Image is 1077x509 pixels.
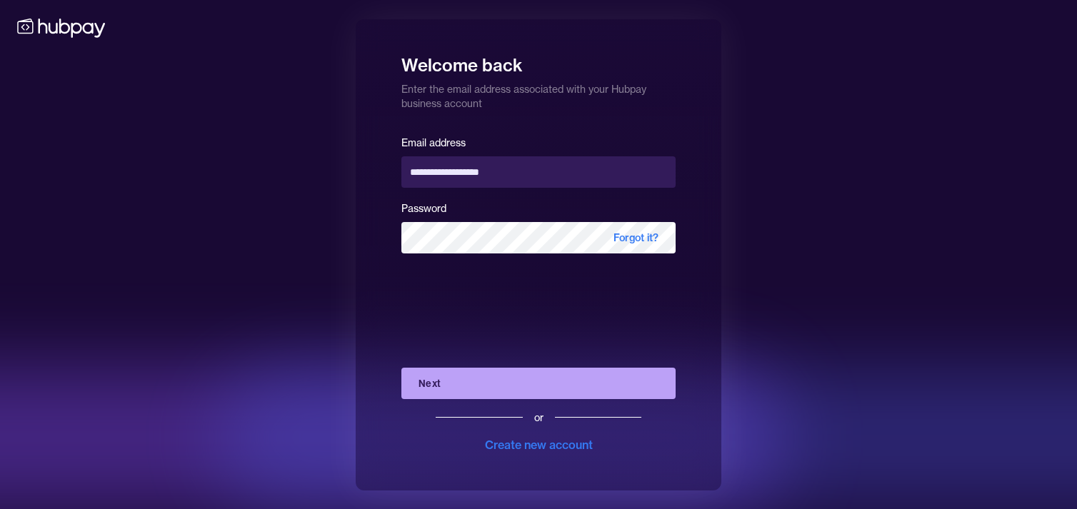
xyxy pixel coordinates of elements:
div: or [534,410,543,425]
label: Password [401,202,446,215]
div: Create new account [485,436,593,453]
h1: Welcome back [401,45,676,76]
span: Forgot it? [596,222,676,253]
p: Enter the email address associated with your Hubpay business account [401,76,676,111]
button: Next [401,368,676,399]
label: Email address [401,136,466,149]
